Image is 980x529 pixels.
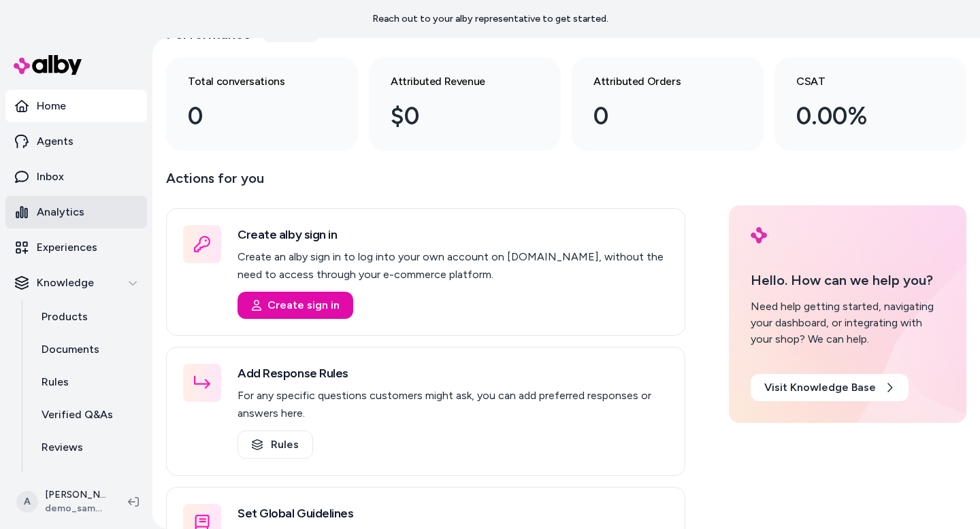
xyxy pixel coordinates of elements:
span: demo_samsung [45,502,106,515]
a: Analytics [5,196,147,228]
a: Verified Q&As [28,398,147,431]
img: alby Logo [751,227,767,243]
p: Create an alby sign in to log into your own account on [DOMAIN_NAME], without the need to access ... [238,248,668,284]
p: Home [37,98,66,114]
p: Documents [42,341,99,358]
div: 0.00% [796,98,923,135]
p: Products [42,309,88,325]
div: 0 [188,98,314,135]
div: Need help getting started, navigating your dashboard, or integrating with your shop? We can help. [751,298,945,347]
a: Rules [28,366,147,398]
h3: Create alby sign in [238,225,668,244]
p: Analytics [37,204,84,220]
p: Reviews [42,439,83,456]
h3: Set Global Guidelines [238,504,668,523]
img: alby Logo [14,55,82,75]
a: Reviews [28,431,147,464]
div: $0 [391,98,517,135]
a: Agents [5,125,147,158]
a: Attributed Revenue $0 [369,57,561,151]
p: For any specific questions customers might ask, you can add preferred responses or answers here. [238,387,668,422]
p: Verified Q&As [42,407,113,423]
button: Knowledge [5,267,147,299]
a: Inbox [5,160,147,193]
a: CSAT 0.00% [774,57,966,151]
button: Create sign in [238,292,353,319]
button: A[PERSON_NAME]demo_samsung [8,480,117,524]
h3: Attributed Orders [593,73,720,90]
a: Experiences [5,231,147,264]
a: Survey Questions [28,464,147,496]
a: Home [5,90,147,122]
a: Attributed Orders 0 [572,57,764,151]
p: [PERSON_NAME] [45,488,106,502]
a: Products [28,301,147,333]
h3: Total conversations [188,73,314,90]
a: Rules [238,430,313,459]
p: Actions for you [166,167,685,200]
h3: CSAT [796,73,923,90]
p: Knowledge [37,275,94,291]
p: Hello. How can we help you? [751,270,945,290]
a: Visit Knowledge Base [751,374,909,401]
p: Agents [37,133,73,150]
p: Inbox [37,169,64,185]
h3: Add Response Rules [238,364,668,383]
h3: Attributed Revenue [391,73,517,90]
p: Rules [42,374,69,390]
a: Documents [28,333,147,366]
p: Experiences [37,239,97,256]
a: Total conversations 0 [166,57,358,151]
p: Reach out to your alby representative to get started. [372,12,608,26]
span: A [16,491,38,513]
div: 0 [593,98,720,135]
